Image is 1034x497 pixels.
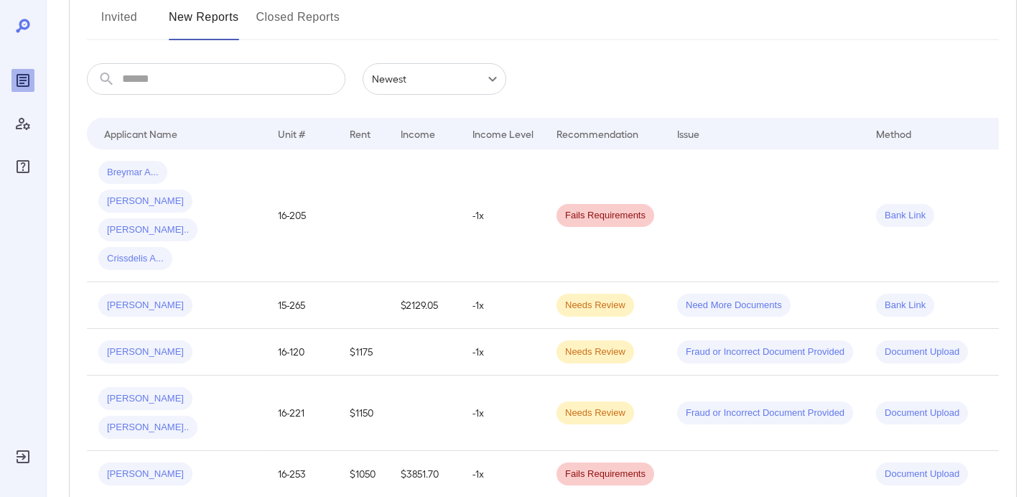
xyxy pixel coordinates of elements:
[876,407,968,420] span: Document Upload
[278,125,305,142] div: Unit #
[98,468,192,481] span: [PERSON_NAME]
[266,329,338,376] td: 16-120
[556,407,634,420] span: Needs Review
[876,299,934,312] span: Bank Link
[11,69,34,92] div: Reports
[11,445,34,468] div: Log Out
[556,345,634,359] span: Needs Review
[677,125,700,142] div: Issue
[401,125,435,142] div: Income
[169,6,239,40] button: New Reports
[87,6,152,40] button: Invited
[256,6,340,40] button: Closed Reports
[472,125,534,142] div: Income Level
[11,155,34,178] div: FAQ
[556,125,638,142] div: Recommendation
[556,299,634,312] span: Needs Review
[461,282,545,329] td: -1x
[11,112,34,135] div: Manage Users
[461,329,545,376] td: -1x
[266,282,338,329] td: 15-265
[98,392,192,406] span: [PERSON_NAME]
[363,63,506,95] div: Newest
[876,209,934,223] span: Bank Link
[98,166,167,180] span: Breymar A...
[98,345,192,359] span: [PERSON_NAME]
[98,252,172,266] span: Crissdelis A...
[98,421,197,435] span: [PERSON_NAME]..
[677,299,791,312] span: Need More Documents
[876,468,968,481] span: Document Upload
[461,149,545,282] td: -1x
[338,376,389,451] td: $1150
[104,125,177,142] div: Applicant Name
[338,329,389,376] td: $1175
[461,376,545,451] td: -1x
[350,125,373,142] div: Rent
[389,282,461,329] td: $2129.05
[876,345,968,359] span: Document Upload
[677,345,853,359] span: Fraud or Incorrect Document Provided
[876,125,911,142] div: Method
[266,149,338,282] td: 16-205
[98,299,192,312] span: [PERSON_NAME]
[98,195,192,208] span: [PERSON_NAME]
[556,209,654,223] span: Fails Requirements
[677,407,853,420] span: Fraud or Incorrect Document Provided
[98,223,197,237] span: [PERSON_NAME]..
[266,376,338,451] td: 16-221
[556,468,654,481] span: Fails Requirements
